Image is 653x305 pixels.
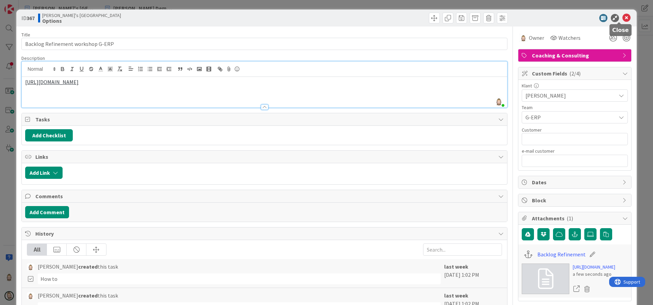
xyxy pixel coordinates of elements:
span: Dates [532,178,619,186]
div: Team [522,105,628,110]
span: Tasks [35,115,495,123]
button: Add Link [25,167,63,179]
button: Add Comment [25,206,69,218]
label: Title [21,32,30,38]
img: Rv [27,263,34,271]
label: Customer [522,127,542,133]
button: Add Checklist [25,129,73,141]
span: [PERSON_NAME] this task [38,291,118,300]
a: [URL][DOMAIN_NAME] [25,79,79,85]
span: Attachments [532,214,619,222]
img: Rv [519,34,528,42]
span: Links [35,153,495,161]
div: All [27,244,47,255]
a: [URL][DOMAIN_NAME] [573,264,615,271]
span: History [35,230,495,238]
span: [PERSON_NAME] this task [38,262,118,271]
span: Support [14,1,31,9]
a: Open [573,285,580,293]
b: Options [42,18,121,23]
span: Comments [35,192,495,200]
span: G-ERP [525,113,616,121]
h5: Close [612,27,629,33]
b: created [78,263,98,270]
span: Block [532,196,619,204]
input: Search... [423,243,502,256]
div: [DATE] 1:02 PM [444,262,502,284]
b: created [78,292,98,299]
img: Rv [27,292,34,300]
span: Watchers [558,34,581,42]
div: e-mail customer [522,149,628,153]
span: ( 2/4 ) [569,70,581,77]
span: ( 1 ) [567,215,573,222]
span: Custom Fields [532,69,619,78]
b: last week [444,263,468,270]
a: Backlog Refinement [537,250,586,258]
span: Description [21,55,45,61]
span: [PERSON_NAME] [525,91,613,100]
div: How to [38,273,441,284]
span: [PERSON_NAME]'s [GEOGRAPHIC_DATA] [42,13,121,18]
span: Coaching & Consulting [532,51,619,60]
div: Klant [522,83,628,88]
b: 367 [27,15,35,21]
span: ID [21,14,35,22]
img: LaT3y7r22MuEzJAq8SoXmSHa1xSW2awU.png [494,97,504,106]
input: type card name here... [21,38,507,50]
b: last week [444,292,468,299]
span: Owner [529,34,544,42]
div: a few seconds ago [573,271,615,278]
